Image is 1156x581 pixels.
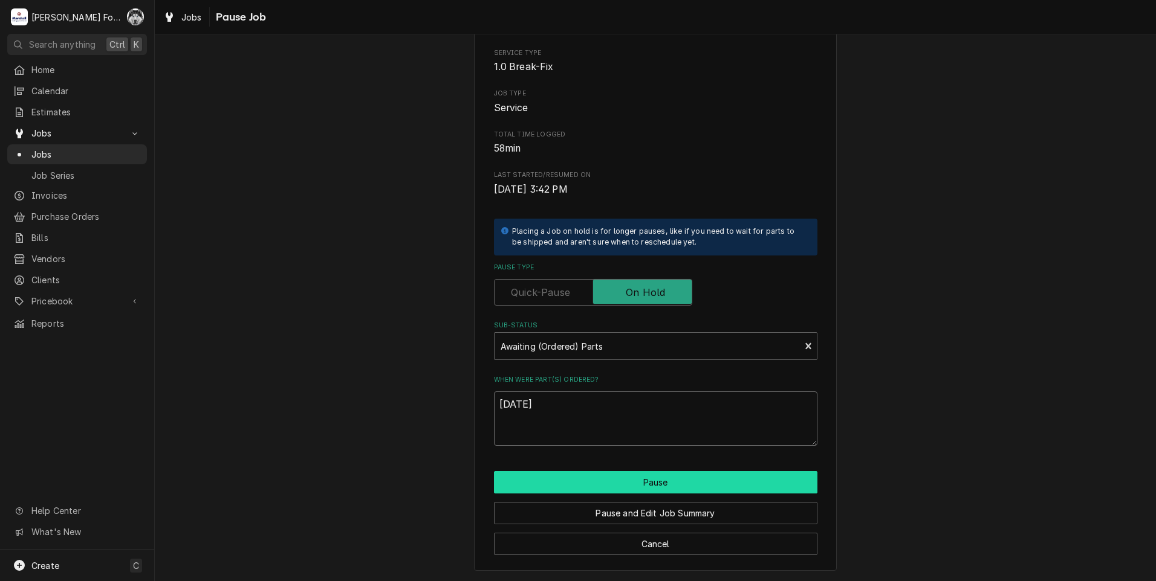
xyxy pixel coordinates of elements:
[134,38,139,51] span: K
[31,169,141,182] span: Job Series
[494,101,817,115] span: Job Type
[512,226,805,248] div: Placing a Job on hold is for longer pauses, like if you need to wait for parts to be shipped and ...
[494,471,817,493] div: Button Group Row
[494,170,817,196] div: Last Started/Resumed On
[494,48,817,58] span: Service Type
[7,123,147,143] a: Go to Jobs
[7,102,147,122] a: Estimates
[494,391,817,446] textarea: [DATE]
[494,263,817,306] div: Pause Type
[7,501,147,521] a: Go to Help Center
[494,48,817,74] div: Service Type
[31,85,141,97] span: Calendar
[181,11,202,24] span: Jobs
[494,321,817,360] div: Sub-Status
[494,143,521,154] span: 58min
[31,148,141,161] span: Jobs
[127,8,144,25] div: Chris Murphy (103)'s Avatar
[7,522,147,542] a: Go to What's New
[7,270,147,290] a: Clients
[158,7,207,27] a: Jobs
[11,8,28,25] div: M
[494,89,817,115] div: Job Type
[29,38,96,51] span: Search anything
[31,127,123,140] span: Jobs
[31,106,141,118] span: Estimates
[11,8,28,25] div: Marshall Food Equipment Service's Avatar
[7,291,147,311] a: Go to Pricebook
[494,130,817,156] div: Total Time Logged
[494,471,817,493] button: Pause
[494,130,817,140] span: Total Time Logged
[212,9,266,25] span: Pause Job
[494,102,528,114] span: Service
[7,228,147,248] a: Bills
[494,263,817,272] label: Pause Type
[109,38,125,51] span: Ctrl
[7,144,147,164] a: Jobs
[494,493,817,524] div: Button Group Row
[494,375,817,385] label: When were part(s) ordered?
[494,141,817,156] span: Total Time Logged
[494,184,568,195] span: [DATE] 3:42 PM
[7,313,147,333] a: Reports
[7,207,147,226] a: Purchase Orders
[494,60,817,74] span: Service Type
[31,525,140,538] span: What's New
[31,295,123,307] span: Pricebook
[494,524,817,555] div: Button Group Row
[31,317,141,330] span: Reports
[494,170,817,180] span: Last Started/Resumed On
[494,375,817,446] div: When were part(s) ordered?
[7,185,147,205] a: Invoices
[7,249,147,269] a: Vendors
[7,81,147,101] a: Calendar
[494,89,817,98] span: Job Type
[7,34,147,55] button: Search anythingCtrlK
[494,61,554,72] span: 1.0 Break-Fix
[31,189,141,202] span: Invoices
[31,63,141,76] span: Home
[31,11,120,24] div: [PERSON_NAME] Food Equipment Service
[494,471,817,555] div: Button Group
[494,321,817,330] label: Sub-Status
[127,8,144,25] div: C(
[31,504,140,517] span: Help Center
[7,60,147,80] a: Home
[31,252,141,265] span: Vendors
[494,182,817,197] span: Last Started/Resumed On
[7,165,147,185] a: Job Series
[133,559,139,572] span: C
[31,210,141,223] span: Purchase Orders
[494,533,817,555] button: Cancel
[31,560,59,571] span: Create
[31,274,141,286] span: Clients
[494,502,817,524] button: Pause and Edit Job Summary
[31,231,141,244] span: Bills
